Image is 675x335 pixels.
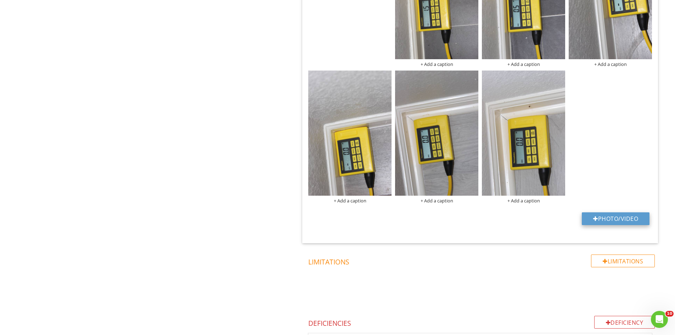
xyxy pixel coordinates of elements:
img: data [395,71,478,195]
div: + Add a caption [569,61,652,67]
h4: Deficiencies [308,316,655,328]
div: + Add a caption [482,198,565,203]
div: Deficiency [594,316,655,329]
div: + Add a caption [308,198,392,203]
img: data [308,71,392,195]
iframe: Intercom live chat [651,311,668,328]
div: + Add a caption [482,61,565,67]
h4: Limitations [308,255,655,267]
button: Photo/Video [582,212,649,225]
div: + Add a caption [395,61,478,67]
div: + Add a caption [395,198,478,203]
img: data [482,71,565,195]
div: Limitations [591,255,655,267]
span: 10 [665,311,674,317]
